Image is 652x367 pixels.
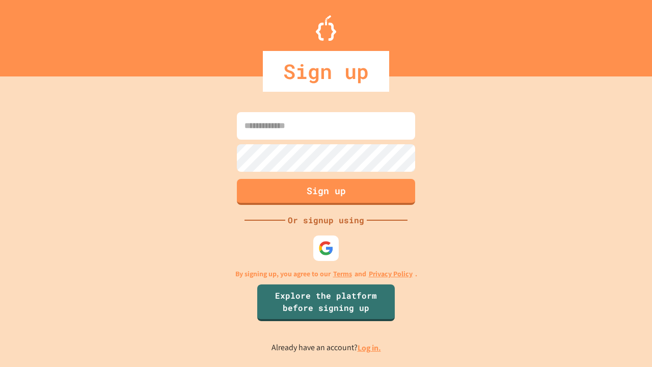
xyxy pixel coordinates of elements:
[369,269,413,279] a: Privacy Policy
[263,51,389,92] div: Sign up
[235,269,417,279] p: By signing up, you agree to our and .
[237,179,415,205] button: Sign up
[333,269,352,279] a: Terms
[316,15,336,41] img: Logo.svg
[257,284,395,321] a: Explore the platform before signing up
[318,241,334,256] img: google-icon.svg
[285,214,367,226] div: Or signup using
[358,343,381,353] a: Log in.
[271,342,381,354] p: Already have an account?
